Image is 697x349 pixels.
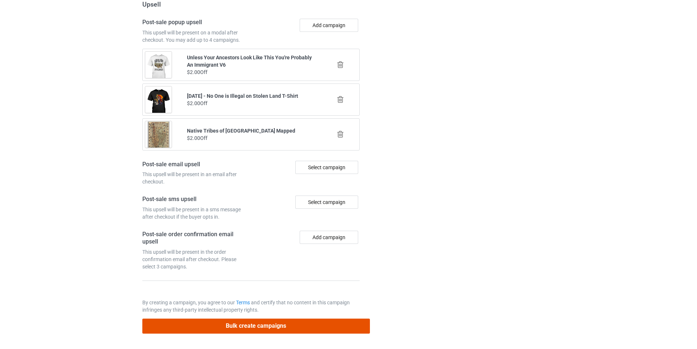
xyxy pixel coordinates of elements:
div: This upsell will be present on a modal after checkout. You may add up to 4 campaigns. [142,29,248,44]
h4: Post-sale popup upsell [142,19,248,26]
b: [DATE] - No One is Illegal on Stolen Land T-Shirt [187,93,298,99]
b: Unless Your Ancestors Look Like This You're Probably An Immigrant V6 [187,55,312,68]
button: Bulk create campaigns [142,319,370,334]
button: Add campaign [300,19,358,32]
div: This upsell will be present in an email after checkout. [142,171,248,185]
b: Native Tribes of [GEOGRAPHIC_DATA] Mapped [187,128,295,134]
div: Select campaign [295,161,358,174]
div: This upsell will be present in a sms message after checkout if the buyer opts in. [142,206,248,220]
div: $2.00 Off [187,100,315,107]
div: This upsell will be present in the order confirmation email after checkout. Please select 3 campa... [142,248,248,270]
h4: Post-sale email upsell [142,161,248,168]
h4: Post-sale sms upsell [142,196,248,203]
div: Select campaign [295,196,358,209]
p: By creating a campaign, you agree to our and certify that no content in this campaign infringes a... [142,299,360,313]
button: Add campaign [300,231,358,244]
a: Terms [236,300,250,305]
div: $2.00 Off [187,68,315,76]
div: $2.00 Off [187,134,315,142]
h4: Post-sale order confirmation email upsell [142,231,248,246]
